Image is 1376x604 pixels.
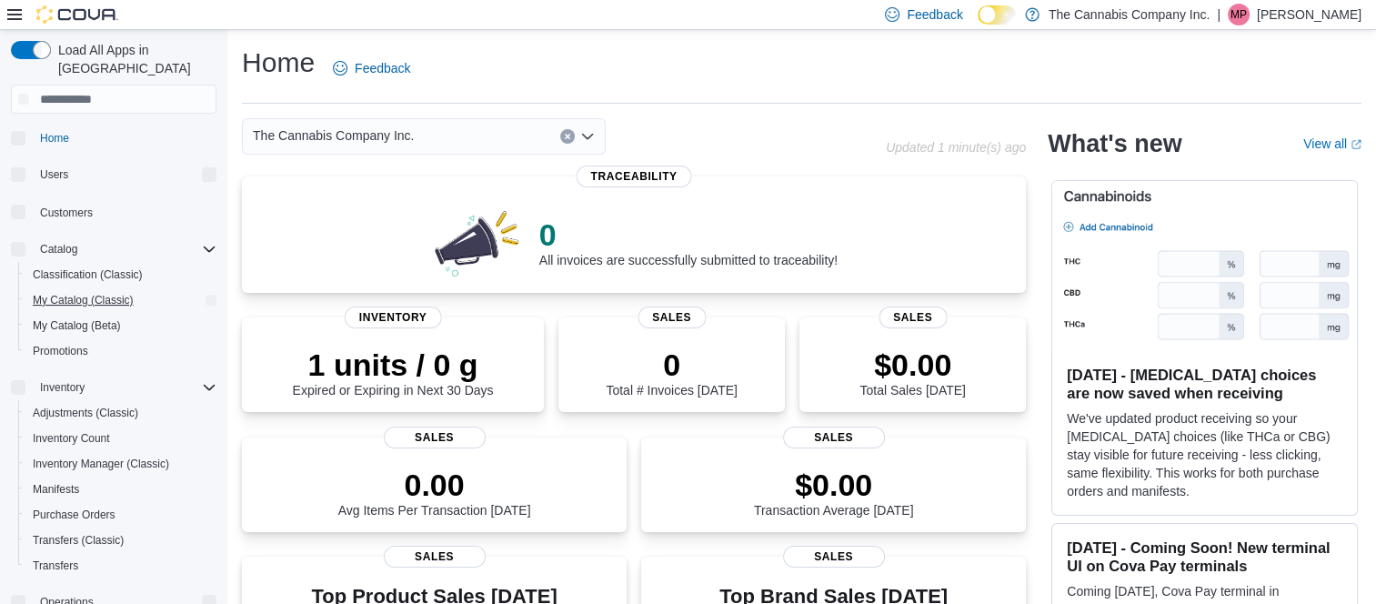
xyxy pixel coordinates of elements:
p: $0.00 [859,347,965,383]
span: My Catalog (Beta) [33,318,121,333]
span: Sales [384,546,486,568]
p: 0.00 [338,467,531,503]
span: My Catalog (Classic) [25,289,216,311]
button: Home [4,125,224,151]
span: Catalog [40,242,77,257]
button: Clear input [560,129,575,144]
button: Open list of options [580,129,595,144]
button: Inventory [4,375,224,400]
span: Feedback [907,5,962,24]
button: Users [33,164,75,186]
a: Manifests [25,478,86,500]
span: Inventory [40,380,85,395]
span: Purchase Orders [25,504,216,526]
button: Inventory [33,377,92,398]
a: Promotions [25,340,95,362]
input: Dark Mode [978,5,1016,25]
h3: [DATE] - [MEDICAL_DATA] choices are now saved when receiving [1067,366,1342,402]
span: Customers [33,200,216,223]
span: Inventory [33,377,216,398]
p: Updated 1 minute(s) ago [886,140,1026,155]
svg: External link [1351,139,1361,150]
span: Sales [783,427,885,448]
p: The Cannabis Company Inc. [1049,4,1210,25]
a: My Catalog (Classic) [25,289,141,311]
span: Transfers (Classic) [25,529,216,551]
span: Transfers [25,555,216,577]
span: The Cannabis Company Inc. [253,125,414,146]
button: Catalog [33,238,85,260]
img: 0 [430,206,525,278]
button: Catalog [4,237,224,262]
p: [PERSON_NAME] [1257,4,1361,25]
p: 0 [539,216,838,253]
div: Total Sales [DATE] [859,347,965,398]
span: Promotions [25,340,216,362]
button: Classification (Classic) [18,262,224,287]
span: Inventory Count [33,431,110,446]
span: Promotions [33,344,88,358]
button: Customers [4,198,224,225]
button: Users [4,162,224,187]
button: My Catalog (Beta) [18,313,224,338]
span: Sales [384,427,486,448]
span: Transfers [33,559,78,573]
a: Feedback [326,50,417,86]
span: Load All Apps in [GEOGRAPHIC_DATA] [51,41,216,77]
span: Inventory Count [25,428,216,449]
div: Total # Invoices [DATE] [606,347,737,398]
a: View allExternal link [1303,136,1361,151]
span: Classification (Classic) [33,267,143,282]
span: Users [40,167,68,182]
p: We've updated product receiving so your [MEDICAL_DATA] choices (like THCa or CBG) stay visible fo... [1067,409,1342,500]
p: 1 units / 0 g [293,347,494,383]
span: Users [33,164,216,186]
div: Transaction Average [DATE] [754,467,914,518]
a: Home [33,127,76,149]
span: Classification (Classic) [25,264,216,286]
a: Adjustments (Classic) [25,402,146,424]
span: Purchase Orders [33,508,116,522]
span: Inventory Manager (Classic) [25,453,216,475]
button: Promotions [18,338,224,364]
span: Traceability [577,166,692,187]
a: Customers [33,202,100,224]
span: Sales [638,307,706,328]
div: All invoices are successfully submitted to traceability! [539,216,838,267]
span: My Catalog (Classic) [33,293,134,307]
div: Expired or Expiring in Next 30 Days [293,347,494,398]
p: | [1217,4,1220,25]
p: 0 [606,347,737,383]
span: Customers [40,206,93,220]
span: Transfers (Classic) [33,533,124,548]
button: Purchase Orders [18,502,224,528]
div: Avg Items Per Transaction [DATE] [338,467,531,518]
span: Feedback [355,59,410,77]
span: MP [1230,4,1247,25]
button: Transfers [18,553,224,579]
button: Adjustments (Classic) [18,400,224,426]
span: Catalog [33,238,216,260]
span: Adjustments (Classic) [33,406,138,420]
div: Mitch Parker [1228,4,1250,25]
span: Sales [783,546,885,568]
a: Classification (Classic) [25,264,150,286]
a: Inventory Manager (Classic) [25,453,176,475]
a: My Catalog (Beta) [25,315,128,337]
span: Manifests [25,478,216,500]
img: Cova [36,5,118,24]
span: Home [40,131,69,146]
button: Inventory Manager (Classic) [18,451,224,477]
span: Home [33,126,216,149]
span: Sales [879,307,947,328]
button: Inventory Count [18,426,224,451]
span: Inventory [345,307,442,328]
button: Manifests [18,477,224,502]
a: Transfers (Classic) [25,529,131,551]
button: Transfers (Classic) [18,528,224,553]
h3: [DATE] - Coming Soon! New terminal UI on Cova Pay terminals [1067,539,1342,575]
button: My Catalog (Classic) [18,287,224,313]
h1: Home [242,45,315,81]
a: Purchase Orders [25,504,123,526]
